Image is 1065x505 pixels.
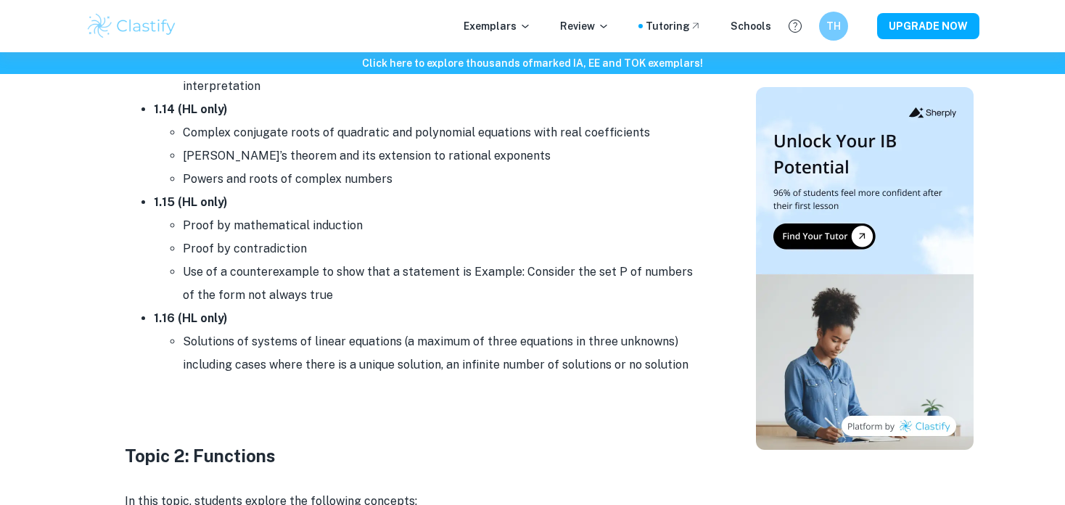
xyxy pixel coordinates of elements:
[183,330,705,377] li: Solutions of systems of linear equations (a maximum of three equations in three unknowns) includi...
[183,168,705,191] li: Powers and roots of complex numbers
[560,18,609,34] p: Review
[783,14,807,38] button: Help and Feedback
[183,121,705,144] li: Complex conjugate roots of quadratic and polynomial equations with real coefficients
[125,443,705,469] h3: Topic 2: Functions
[183,144,705,168] li: [PERSON_NAME]’s theorem and its extension to rational exponents
[183,237,705,260] li: Proof by contradiction
[154,195,228,209] strong: 1.15 (HL only)
[183,52,705,98] li: Sums, products and quotients in Cartesian, polar or Euler forms and their geometric interpretation
[154,102,228,116] strong: 1.14 (HL only)
[154,311,228,325] strong: 1.16 (HL only)
[464,18,531,34] p: Exemplars
[3,55,1062,71] h6: Click here to explore thousands of marked IA, EE and TOK exemplars !
[646,18,702,34] a: Tutoring
[826,18,842,34] h6: TH
[86,12,178,41] img: Clastify logo
[731,18,771,34] a: Schools
[183,214,705,237] li: Proof by mathematical induction
[183,260,705,307] li: Use of a counterexample to show that a statement is Example: Consider the set P of numbers of the...
[877,13,979,39] button: UPGRADE NOW
[819,12,848,41] button: TH
[756,87,974,450] img: Thumbnail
